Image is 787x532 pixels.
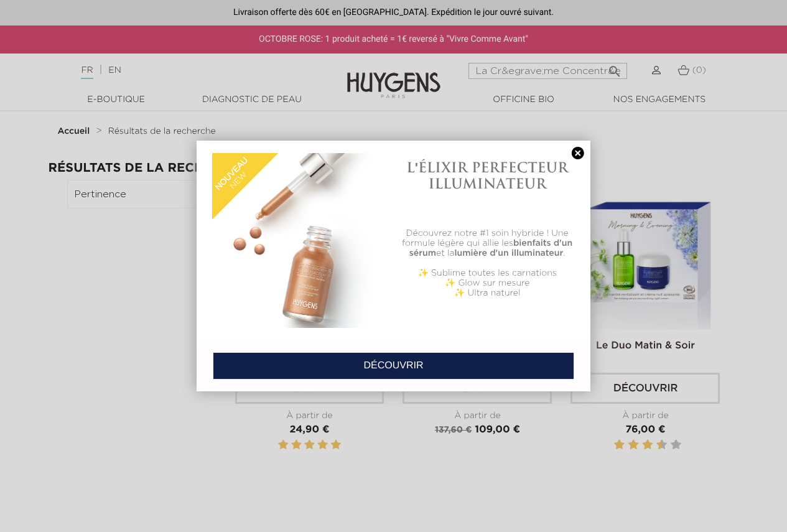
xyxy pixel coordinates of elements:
[400,228,575,258] p: Découvrez notre #1 soin hybride ! Une formule légère qui allie les et la .
[409,239,572,258] b: bienfaits d'un sérum
[400,288,575,298] p: ✨ Ultra naturel
[400,278,575,288] p: ✨ Glow sur mesure
[213,352,574,380] a: DÉCOUVRIR
[455,249,564,258] b: lumière d'un illuminateur
[400,268,575,278] p: ✨ Sublime toutes les carnations
[400,159,575,192] h1: L'ÉLIXIR PERFECTEUR ILLUMINATEUR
